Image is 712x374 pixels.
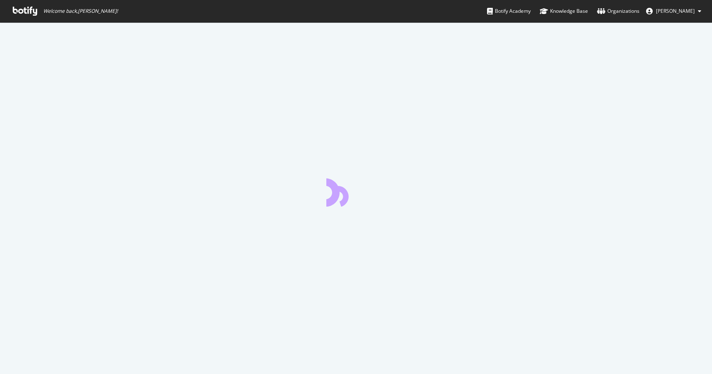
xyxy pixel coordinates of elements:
[487,7,531,15] div: Botify Academy
[43,8,118,14] span: Welcome back, [PERSON_NAME] !
[540,7,588,15] div: Knowledge Base
[639,5,708,18] button: [PERSON_NAME]
[656,7,695,14] span: Edward Turner
[597,7,639,15] div: Organizations
[326,177,386,207] div: animation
